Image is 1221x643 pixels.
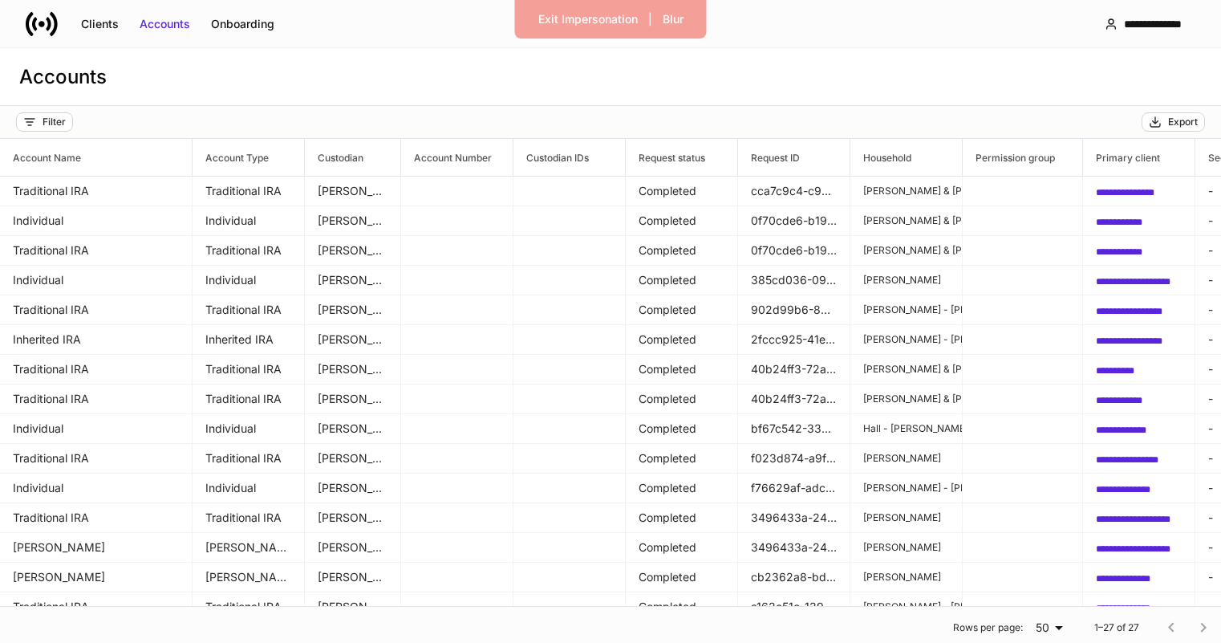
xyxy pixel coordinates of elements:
td: Individual [193,414,305,444]
td: Completed [626,325,738,355]
td: Traditional IRA [193,592,305,622]
td: Traditional IRA [193,503,305,533]
td: 55d66379-09e8-4cb0-9e44-d2b5624113f0 [1083,474,1195,503]
td: Schwab [305,503,401,533]
td: Roth IRA [193,533,305,563]
span: Permission group [963,139,1082,176]
td: f023d874-a9f2-4893-a479-76b8ca862378 [738,444,850,474]
td: Completed [626,563,738,592]
button: Accounts [129,11,201,37]
td: 3f0de83c-8137-4cc9-93dd-42d0e38c6ff3 [1083,563,1195,592]
td: Schwab [305,444,401,474]
td: 693d148d-c44f-4071-aeb7-482d4f9f202e [1083,503,1195,533]
span: Account Type [193,139,304,176]
td: cca7c9c4-c9a0-4de1-babb-369a78662201 [738,177,850,206]
button: Onboarding [201,11,285,37]
button: Filter [16,112,73,132]
p: [PERSON_NAME] - [PERSON_NAME] & [PERSON_NAME] [863,303,949,316]
td: Traditional IRA [193,385,305,414]
td: Completed [626,355,738,385]
td: 39cbe88e-8ab3-4d17-a45c-77f32bdfcabe [1083,295,1195,325]
h6: Request status [626,150,705,165]
span: Custodian [305,139,400,176]
div: 50 [1029,620,1069,636]
p: [PERSON_NAME] [863,511,949,524]
td: 39cbe88e-8ab3-4d17-a45c-77f32bdfcabe [1083,325,1195,355]
td: Schwab [305,206,401,236]
td: bf67c542-3332-4429-9e1f-a340598d50f5 [738,414,850,444]
td: 3496433a-24df-4ce1-a857-7c89cb5e6c3e [738,503,850,533]
td: 2fccc925-41ea-411a-93df-e33e7ede08ee [738,325,850,355]
td: 40b24ff3-72a3-4976-9dd7-d909e6ef32cc [738,385,850,414]
td: Schwab [305,592,401,622]
h6: Account Type [193,150,269,165]
td: Completed [626,295,738,325]
p: [PERSON_NAME] - [PERSON_NAME] & [PERSON_NAME] [863,333,949,346]
td: a61821b4-3a64-43f2-ba1a-786fb6caaaba [1083,414,1195,444]
h6: Custodian [305,150,363,165]
td: Roth IRA [193,563,305,592]
td: a162e51c-1396-4ab1-8983-ecd437d2116e [738,592,850,622]
td: 7662a92d-d830-45bc-a0ce-30bcfcbd4ee9 [1083,385,1195,414]
p: [PERSON_NAME] [863,571,949,584]
td: af26d7e6-db6a-4790-aad0-6234a8a63296 [1083,206,1195,236]
td: Schwab [305,325,401,355]
button: Clients [71,11,129,37]
td: 385cd036-0978-42cc-8cf6-5e910eb38fb8 [738,266,850,295]
td: cb2362a8-bda6-49c3-a9f7-6231ef7f4bf8 [738,563,850,592]
td: Completed [626,266,738,295]
td: Traditional IRA [193,295,305,325]
span: Household [850,139,962,176]
td: Completed [626,414,738,444]
td: Traditional IRA [193,177,305,206]
td: Inherited IRA [193,325,305,355]
p: [PERSON_NAME] - [PERSON_NAME] [863,482,949,494]
td: 2eff0f66-9ca6-4e59-ba97-ee4f057da495 [1083,355,1195,385]
td: 0f70cde6-b190-4b8f-b32a-c2198f316109 [738,206,850,236]
td: Completed [626,177,738,206]
p: Rows per page: [953,621,1023,634]
span: Account Number [401,139,513,176]
h6: Custodian IDs [513,150,589,165]
td: Schwab [305,474,401,503]
button: Export [1142,112,1205,132]
td: Traditional IRA [193,236,305,266]
span: Custodian IDs [513,139,625,176]
p: [PERSON_NAME] & [PERSON_NAME] [863,214,949,227]
h6: Account Number [401,150,492,165]
p: [PERSON_NAME] [863,274,949,287]
button: Exit Impersonation [528,6,648,32]
p: [PERSON_NAME] & [PERSON_NAME] [863,244,949,257]
div: Exit Impersonation [538,11,638,27]
td: Traditional IRA [193,355,305,385]
button: Blur [652,6,694,32]
td: Completed [626,444,738,474]
td: Completed [626,206,738,236]
td: Schwab [305,414,401,444]
td: 4956f134-a2f5-46e7-ac17-1642201a64ae [1083,444,1195,474]
p: [PERSON_NAME] & [PERSON_NAME] [863,393,949,405]
td: Completed [626,503,738,533]
div: Clients [81,16,119,32]
span: Request status [626,139,737,176]
td: 65f28900-d02d-44c8-b47f-f69740baea5d [1083,592,1195,622]
td: Traditional IRA [193,444,305,474]
td: 40b24ff3-72a3-4976-9dd7-d909e6ef32cc [738,355,850,385]
td: 693d148d-c44f-4071-aeb7-482d4f9f202e [1083,533,1195,563]
td: ce5aa071-739c-4d97-a1eb-855e72bb9453 [1083,177,1195,206]
span: Request ID [738,139,850,176]
td: Schwab [305,385,401,414]
td: Schwab [305,266,401,295]
td: Individual [193,266,305,295]
td: Schwab [305,177,401,206]
td: Completed [626,385,738,414]
td: Schwab [305,533,401,563]
p: [PERSON_NAME] [863,541,949,554]
div: Blur [663,11,684,27]
p: 1–27 of 27 [1094,621,1139,634]
h6: Permission group [963,150,1055,165]
span: Primary client [1083,139,1195,176]
div: Onboarding [211,16,274,32]
h3: Accounts [19,64,107,90]
p: Hall - [PERSON_NAME] [863,422,949,435]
